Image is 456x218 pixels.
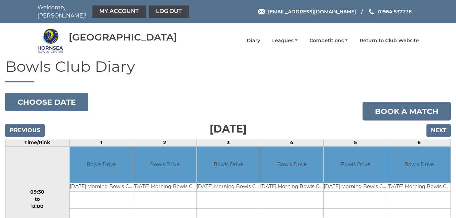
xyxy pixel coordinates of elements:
[70,183,133,191] td: [DATE] Morning Bowls Club
[387,147,451,183] td: Bowls Drive
[92,5,146,18] a: My Account
[69,139,133,147] td: 1
[324,139,387,147] td: 5
[324,147,387,183] td: Bowls Drive
[5,124,45,137] input: Previous
[360,37,419,44] a: Return to Club Website
[197,139,260,147] td: 3
[5,139,70,147] td: Time/Rink
[197,147,260,183] td: Bowls Drive
[310,37,348,44] a: Competitions
[133,139,197,147] td: 2
[247,37,260,44] a: Diary
[369,9,374,14] img: Phone us
[426,124,451,137] input: Next
[378,9,412,15] span: 01964 537776
[272,37,298,44] a: Leagues
[260,147,323,183] td: Bowls Drive
[387,183,451,191] td: [DATE] Morning Bowls Club
[363,102,451,121] a: Book a match
[368,8,412,15] a: Phone us 01964 537776
[133,147,197,183] td: Bowls Drive
[258,9,265,14] img: Email
[69,32,177,43] div: [GEOGRAPHIC_DATA]
[149,5,189,18] a: Log out
[260,183,323,191] td: [DATE] Morning Bowls Club
[258,8,356,15] a: Email [EMAIL_ADDRESS][DOMAIN_NAME]
[324,183,387,191] td: [DATE] Morning Bowls Club
[37,3,190,20] nav: Welcome, [PERSON_NAME]!
[133,183,197,191] td: [DATE] Morning Bowls Club
[37,28,63,54] img: Hornsea Bowls Centre
[5,93,88,111] button: Choose date
[387,139,451,147] td: 6
[197,183,260,191] td: [DATE] Morning Bowls Club
[260,139,324,147] td: 4
[5,58,451,82] h1: Bowls Club Diary
[70,147,133,183] td: Bowls Drive
[268,9,356,15] span: [EMAIL_ADDRESS][DOMAIN_NAME]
